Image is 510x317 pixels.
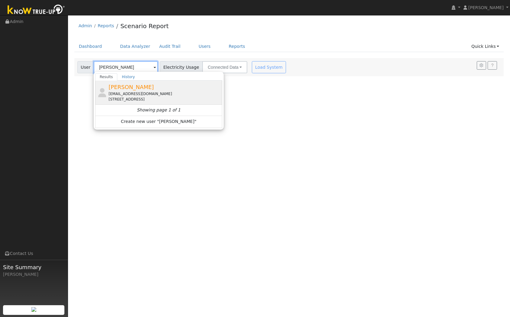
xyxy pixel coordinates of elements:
[74,41,107,52] a: Dashboard
[488,61,497,70] a: Help Link
[79,23,92,28] a: Admin
[467,41,504,52] a: Quick Links
[31,307,36,312] img: retrieve
[3,263,65,271] span: Site Summary
[224,41,250,52] a: Reports
[109,97,221,102] div: [STREET_ADDRESS]
[155,41,185,52] a: Audit Trail
[120,22,169,30] a: Scenario Report
[117,73,139,81] a: History
[77,61,94,73] span: User
[5,3,68,17] img: Know True-Up
[160,61,203,73] span: Electricity Usage
[477,61,486,70] button: Settings
[121,118,197,125] span: Create new user "[PERSON_NAME]"
[468,5,504,10] span: [PERSON_NAME]
[109,84,154,90] span: [PERSON_NAME]
[115,41,155,52] a: Data Analyzer
[202,61,247,73] button: Connected Data
[109,91,221,97] div: [EMAIL_ADDRESS][DOMAIN_NAME]
[3,271,65,278] div: [PERSON_NAME]
[137,107,180,113] i: Showing page 1 of 1
[95,73,118,81] a: Results
[98,23,114,28] a: Reports
[94,61,158,73] input: Select a User
[194,41,215,52] a: Users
